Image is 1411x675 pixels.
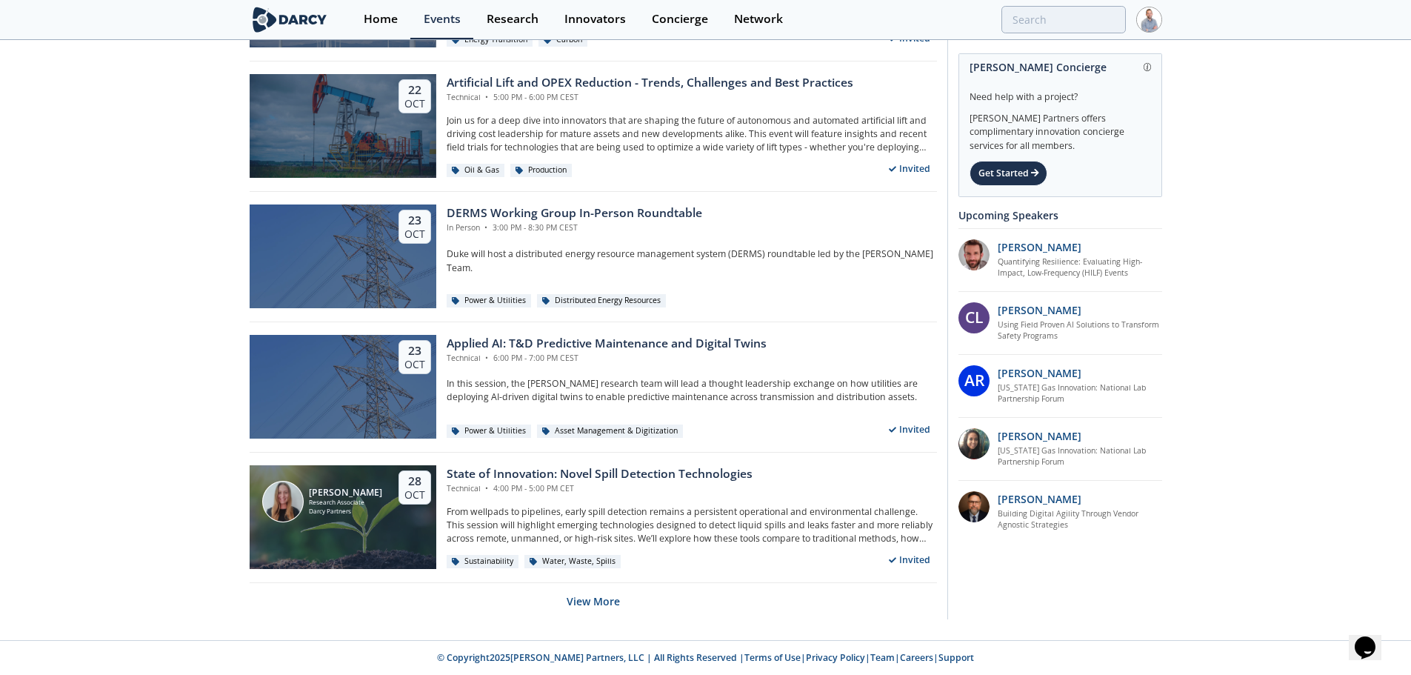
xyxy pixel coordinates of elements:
div: Production [510,164,573,177]
a: 22 Oct Artificial Lift and OPEX Reduction - Trends, Challenges and Best Practices Technical • 5:0... [250,74,937,178]
p: From wellpads to pipelines, early spill detection remains a persistent operational and environmen... [447,505,937,546]
div: Invited [882,421,937,439]
p: [PERSON_NAME] [998,428,1081,444]
span: • [482,222,490,233]
div: Carbon [538,33,588,47]
span: • [483,353,491,363]
div: [PERSON_NAME] Partners offers complimentary innovation concierge services for all members. [970,104,1151,153]
p: © Copyright 2025 [PERSON_NAME] Partners, LLC | All Rights Reserved | | | | | [158,651,1254,665]
div: Research Associate [309,498,382,508]
div: Get Started [970,161,1047,186]
p: [PERSON_NAME] [998,239,1081,255]
div: 23 [404,213,425,228]
p: [PERSON_NAME] [998,302,1081,318]
img: 90f9c750-37bc-4a35-8c39-e7b0554cf0e9 [958,239,990,270]
div: Network [734,13,783,25]
a: 23 Oct DERMS Working Group In-Person Roundtable In Person • 3:00 PM - 8:30 PM CEST Duke will host... [250,205,937,308]
div: Applied AI: T&D Predictive Maintenance and Digital Twins [447,335,767,353]
div: Oct [404,227,425,241]
a: Team [870,651,895,664]
img: Profile [1136,7,1162,33]
div: Oct [404,97,425,110]
div: Innovators [564,13,626,25]
div: 28 [404,474,425,489]
a: Support [938,651,974,664]
div: Invited [882,160,937,179]
a: Quantifying Resilience: Evaluating High-Impact, Low-Frequency (HILF) Events [998,256,1163,280]
p: Duke will host a distributed energy resource management system (DERMS) roundtable led by the [PER... [447,247,937,275]
div: In Person 3:00 PM - 8:30 PM CEST [447,222,702,234]
div: Technical 6:00 PM - 7:00 PM CEST [447,353,767,365]
div: CL [958,302,990,333]
a: [US_STATE] Gas Innovation: National Lab Partnership Forum [998,382,1163,406]
a: 23 Oct Applied AI: T&D Predictive Maintenance and Digital Twins Technical • 6:00 PM - 7:00 PM CES... [250,335,937,439]
div: State of Innovation: Novel Spill Detection Technologies [447,465,753,483]
iframe: chat widget [1349,616,1396,660]
div: Home [364,13,398,25]
a: Terms of Use [744,651,801,664]
div: Energy Transition [447,33,533,47]
div: Artificial Lift and OPEX Reduction - Trends, Challenges and Best Practices [447,74,853,92]
div: Oct [404,358,425,371]
p: [PERSON_NAME] [998,365,1081,381]
div: 23 [404,344,425,359]
div: Technical 4:00 PM - 5:00 PM CET [447,483,753,495]
div: Sustainability [447,555,519,568]
a: [US_STATE] Gas Innovation: National Lab Partnership Forum [998,445,1163,469]
p: [PERSON_NAME] [998,491,1081,507]
div: AR [958,365,990,396]
div: Concierge [652,13,708,25]
a: Building Digital Agility Through Vendor Agnostic Strategies [998,508,1163,532]
img: 48404825-f0c3-46ee-9294-8fbfebb3d474 [958,491,990,522]
span: • [483,92,491,102]
div: [PERSON_NAME] Concierge [970,54,1151,80]
div: Research [487,13,538,25]
div: Oil & Gas [447,164,505,177]
div: Darcy Partners [309,507,382,516]
div: Oct [404,488,425,502]
div: Events [424,13,461,25]
p: In this session, the [PERSON_NAME] research team will lead a thought leadership exchange on how u... [447,377,937,405]
button: Load more content [567,583,620,619]
p: Join us for a deep dive into innovators that are shaping the future of autonomous and automated a... [447,114,937,155]
div: Water, Waste, Spills [524,555,621,568]
a: Privacy Policy [806,651,865,664]
div: [PERSON_NAME] [309,488,382,498]
input: Advanced Search [1001,6,1126,33]
div: Power & Utilities [447,425,532,438]
img: Camila Behar [262,481,304,522]
span: • [483,483,491,493]
div: Need help with a project? [970,80,1151,104]
a: Camila Behar [PERSON_NAME] Research Associate Darcy Partners 28 Oct State of Innovation: Novel Sp... [250,465,937,569]
img: P3oGsdP3T1ZY1PVH95Iw [958,428,990,459]
div: Power & Utilities [447,294,532,307]
div: 22 [404,83,425,98]
a: Using Field Proven AI Solutions to Transform Safety Programs [998,319,1163,343]
a: Careers [900,651,933,664]
div: Technical 5:00 PM - 6:00 PM CEST [447,92,853,104]
img: information.svg [1144,63,1152,71]
div: DERMS Working Group In-Person Roundtable [447,205,702,222]
div: Asset Management & Digitization [537,425,684,438]
div: Invited [882,551,937,570]
div: Distributed Energy Resources [537,294,667,307]
div: Upcoming Speakers [958,202,1162,228]
img: logo-wide.svg [250,7,330,33]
